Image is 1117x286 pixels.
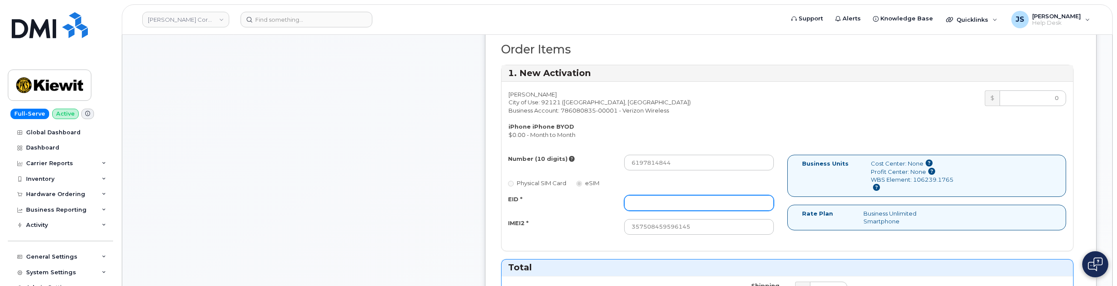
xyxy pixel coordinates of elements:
input: Find something... [241,12,372,27]
label: EID * [508,195,522,203]
div: Business Unlimited Smartphone [857,210,943,226]
div: WBS Element: 106239.1765 [871,176,954,192]
div: Jacob Shepherd [1005,11,1096,28]
a: Support [785,10,829,27]
span: Help Desk [1032,20,1081,27]
h3: Total [508,262,1067,273]
span: Quicklinks [956,16,988,23]
label: IMEI2 * [508,219,528,227]
a: Knowledge Base [867,10,939,27]
div: Profit Center: None [871,168,954,176]
label: Physical SIM Card [508,179,566,187]
label: Business Units [802,160,849,168]
div: $ [985,90,1000,106]
span: Knowledge Base [880,14,933,23]
span: [PERSON_NAME] [1032,13,1081,20]
strong: 1. New Activation [508,68,591,78]
label: Rate Plan [802,210,833,218]
input: Physical SIM Card [508,181,514,186]
a: Alerts [829,10,867,27]
label: eSIM [576,179,599,187]
label: Number (10 digits) [508,155,568,163]
input: eSIM [576,181,582,186]
div: Cost Center: None [871,160,954,168]
a: Kiewit Corporation [142,12,229,27]
div: Quicklinks [940,11,1003,28]
strong: iPhone iPhone BYOD [508,123,574,130]
span: JS [1016,14,1024,25]
h2: Order Items [501,43,1074,56]
div: [PERSON_NAME] City of Use: 92121 ([GEOGRAPHIC_DATA], [GEOGRAPHIC_DATA]) Business Account: 7860808... [502,90,787,139]
img: Open chat [1088,257,1103,271]
span: Alerts [843,14,861,23]
span: Support [799,14,823,23]
input: Leave blank if you don't know the number [624,155,774,170]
